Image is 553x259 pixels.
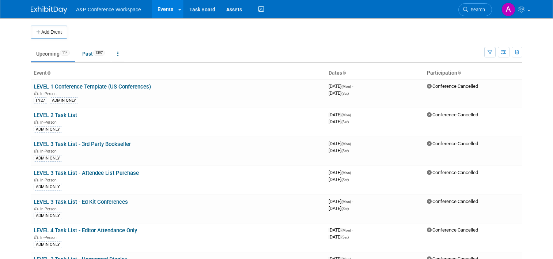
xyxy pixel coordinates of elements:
img: In-Person Event [34,235,38,239]
span: 114 [60,50,70,56]
span: - [352,141,353,146]
div: ADMIN ONLY [34,184,62,190]
span: [DATE] [329,227,353,233]
span: - [352,170,353,175]
a: Sort by Participation Type [457,70,461,76]
img: Anna Roberts [501,3,515,16]
a: Sort by Event Name [47,70,50,76]
th: Dates [326,67,424,79]
a: LEVEL 3 Task List - Ed Kit Conferences [34,199,128,205]
span: (Sat) [341,91,349,95]
span: Search [468,7,485,12]
span: [DATE] [329,119,349,124]
div: ADMIN ONLY [34,241,62,248]
span: In-Person [40,120,59,125]
span: (Sat) [341,235,349,239]
span: Conference Cancelled [427,112,478,117]
a: Sort by Start Date [342,70,346,76]
div: ADMIN ONLY [34,155,62,162]
span: In-Person [40,178,59,183]
a: Search [458,3,492,16]
span: Conference Cancelled [427,141,478,146]
span: - [352,227,353,233]
span: (Sat) [341,149,349,153]
span: In-Person [40,91,59,96]
img: ExhibitDay [31,6,67,14]
a: LEVEL 1 Conference Template (US Conferences) [34,83,151,90]
span: (Sat) [341,120,349,124]
span: [DATE] [329,206,349,211]
img: In-Person Event [34,120,38,124]
span: (Sat) [341,207,349,211]
span: [DATE] [329,83,353,89]
span: - [352,199,353,204]
span: [DATE] [329,141,353,146]
img: In-Person Event [34,91,38,95]
a: Upcoming114 [31,47,75,61]
span: A&P Conference Workspace [76,7,141,12]
span: Conference Cancelled [427,83,478,89]
a: LEVEL 2 Task List [34,112,77,119]
button: Add Event [31,26,67,39]
div: ADMIN ONLY [34,126,62,133]
th: Event [31,67,326,79]
a: Past1397 [77,47,110,61]
span: (Mon) [341,228,351,232]
img: In-Person Event [34,149,38,153]
div: ADMIN ONLY [34,213,62,219]
span: [DATE] [329,112,353,117]
span: (Mon) [341,142,351,146]
div: ADMIN ONLY [50,97,78,104]
span: - [352,112,353,117]
a: LEVEL 3 Task List - 3rd Party Bookseller [34,141,131,147]
th: Participation [424,67,522,79]
span: [DATE] [329,177,349,182]
span: [DATE] [329,199,353,204]
span: (Mon) [341,171,351,175]
span: (Mon) [341,85,351,89]
span: 1397 [93,50,105,56]
a: LEVEL 3 Task List - Attendee List Purchase [34,170,139,176]
span: [DATE] [329,90,349,96]
span: (Mon) [341,200,351,204]
span: In-Person [40,149,59,154]
span: Conference Cancelled [427,199,478,204]
img: In-Person Event [34,178,38,181]
span: In-Person [40,207,59,211]
div: FY27 [34,97,47,104]
img: In-Person Event [34,207,38,210]
span: (Mon) [341,113,351,117]
span: - [352,83,353,89]
span: Conference Cancelled [427,170,478,175]
span: (Sat) [341,178,349,182]
a: LEVEL 4 Task List - Editor Attendance Only [34,227,137,234]
span: In-Person [40,235,59,240]
span: [DATE] [329,170,353,175]
span: [DATE] [329,148,349,153]
span: Conference Cancelled [427,227,478,233]
span: [DATE] [329,234,349,240]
